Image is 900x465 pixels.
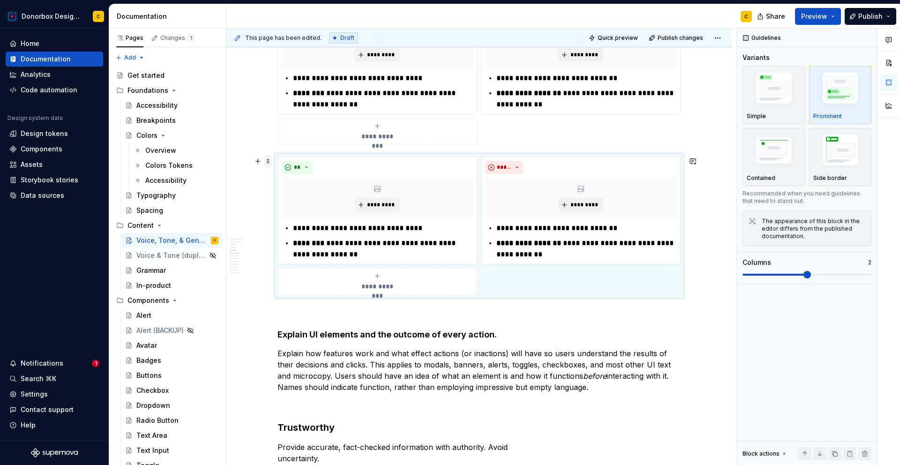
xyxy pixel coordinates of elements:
span: 1 [92,360,99,367]
div: Home [21,39,39,48]
a: Design tokens [6,126,103,141]
button: Preview [795,8,841,25]
svg: Supernova Logo [31,448,78,457]
a: Voice & Tone (duplicate) [121,248,222,263]
div: Breakpoints [136,116,176,125]
a: Voice, Tone, & General GuidelinesC [121,233,222,248]
div: C [97,13,100,20]
span: This page has been edited. [245,34,322,42]
a: Overview [130,143,222,158]
a: Avatar [121,338,222,353]
div: Alert (BACKUP) [136,326,184,335]
a: Colors [121,128,222,143]
div: Block actions [742,450,780,457]
button: Quick preview [586,31,642,45]
div: Buttons [136,371,162,380]
div: C [744,13,748,20]
a: Grammar [121,263,222,278]
button: placeholderSide border [809,128,872,186]
div: C [214,236,216,245]
div: Columns [742,258,771,267]
p: Simple [747,112,766,120]
a: Accessibility [130,173,222,188]
p: Prominent [813,112,842,120]
div: Variants [742,53,770,62]
div: Voice, Tone, & General Guidelines [136,236,209,245]
button: Publish [845,8,896,25]
strong: Trustworthy [277,422,335,433]
div: Typography [136,191,176,200]
div: Design tokens [21,129,68,138]
div: Components [112,293,222,308]
a: Get started [112,68,222,83]
p: Explain how features work and what effect actions (or inactions) will have so users understand th... [277,348,681,393]
div: Content [127,221,154,230]
span: Publish [858,12,883,21]
div: Accessibility [145,176,187,185]
div: Help [21,420,36,430]
button: Add [112,51,148,64]
a: Text Input [121,443,222,458]
div: Documentation [117,12,222,21]
div: Radio Button [136,416,179,425]
a: Checkbox [121,383,222,398]
a: Code automation [6,82,103,97]
div: Changes [160,34,195,42]
strong: Explain UI elements and the outcome of every action. [277,330,497,339]
div: Search ⌘K [21,374,56,383]
img: 17077652-375b-4f2c-92b0-528c72b71ea0.png [7,11,18,22]
a: Documentation [6,52,103,67]
a: Colors Tokens [130,158,222,173]
div: Colors Tokens [145,161,193,170]
p: Provide accurate, fact-checked information with authority. Avoid uncertainty. [277,442,681,464]
div: Get started [127,71,165,80]
div: Overview [145,146,176,155]
div: Components [127,296,169,305]
div: Donorbox Design System [22,12,82,21]
p: Side border [813,174,847,182]
div: Content [112,218,222,233]
button: placeholderSimple [742,66,805,124]
span: Publish changes [658,34,703,42]
span: Add [124,54,136,61]
button: Donorbox Design SystemC [2,6,107,26]
em: before [583,371,607,381]
span: Preview [801,12,827,21]
button: Notifications1 [6,356,103,371]
div: Components [21,144,62,154]
a: Settings [6,387,103,402]
a: Analytics [6,67,103,82]
div: Accessibility [136,101,178,110]
div: Avatar [136,341,157,350]
button: Publish changes [646,31,707,45]
div: Colors [136,131,157,140]
div: Block actions [742,447,788,460]
div: Settings [21,390,48,399]
span: Draft [340,34,354,42]
span: Quick preview [598,34,638,42]
div: Grammar [136,266,166,275]
button: Help [6,418,103,433]
a: Text Area [121,428,222,443]
a: Storybook stories [6,172,103,187]
div: Voice & Tone (duplicate) [136,251,206,260]
span: 1 [187,34,195,42]
img: placeholder [747,69,801,110]
img: placeholder [813,69,868,110]
a: Radio Button [121,413,222,428]
div: Data sources [21,191,64,200]
button: Share [752,8,791,25]
div: Spacing [136,206,163,215]
div: Foundations [127,86,168,95]
div: Design system data [7,114,63,122]
div: Alert [136,311,151,320]
a: Alert [121,308,222,323]
div: In-product [136,281,171,290]
div: Text Input [136,446,169,455]
p: 2 [868,259,871,266]
p: Contained [747,174,775,182]
a: Badges [121,353,222,368]
a: Accessibility [121,98,222,113]
div: Documentation [21,54,71,64]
